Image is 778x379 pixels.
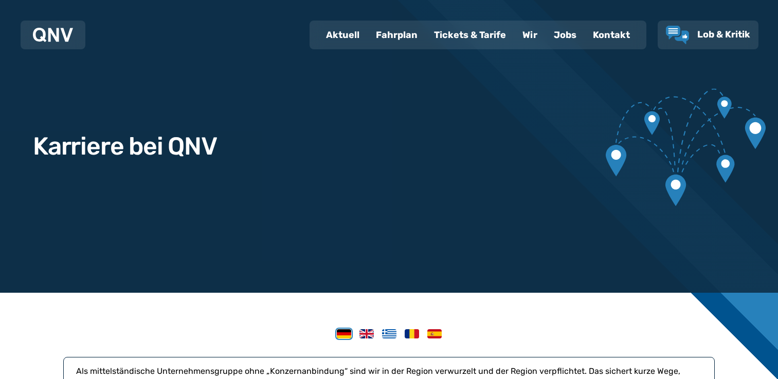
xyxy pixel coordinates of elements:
img: German [337,329,351,338]
a: Tickets & Tarife [426,22,514,48]
img: Greek [382,329,396,338]
a: Fahrplan [368,22,426,48]
img: Romanian [405,329,419,338]
img: English [359,329,374,338]
h1: Karriere bei QNV [33,134,217,159]
a: Aktuell [318,22,368,48]
a: Lob & Kritik [666,26,750,44]
a: Kontakt [585,22,638,48]
a: Jobs [546,22,585,48]
img: Verbundene Kartenmarkierungen [606,70,766,224]
a: QNV Logo [33,25,73,45]
img: Spanish [427,329,442,338]
img: QNV Logo [33,28,73,42]
a: Wir [514,22,546,48]
span: Lob & Kritik [697,29,750,40]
